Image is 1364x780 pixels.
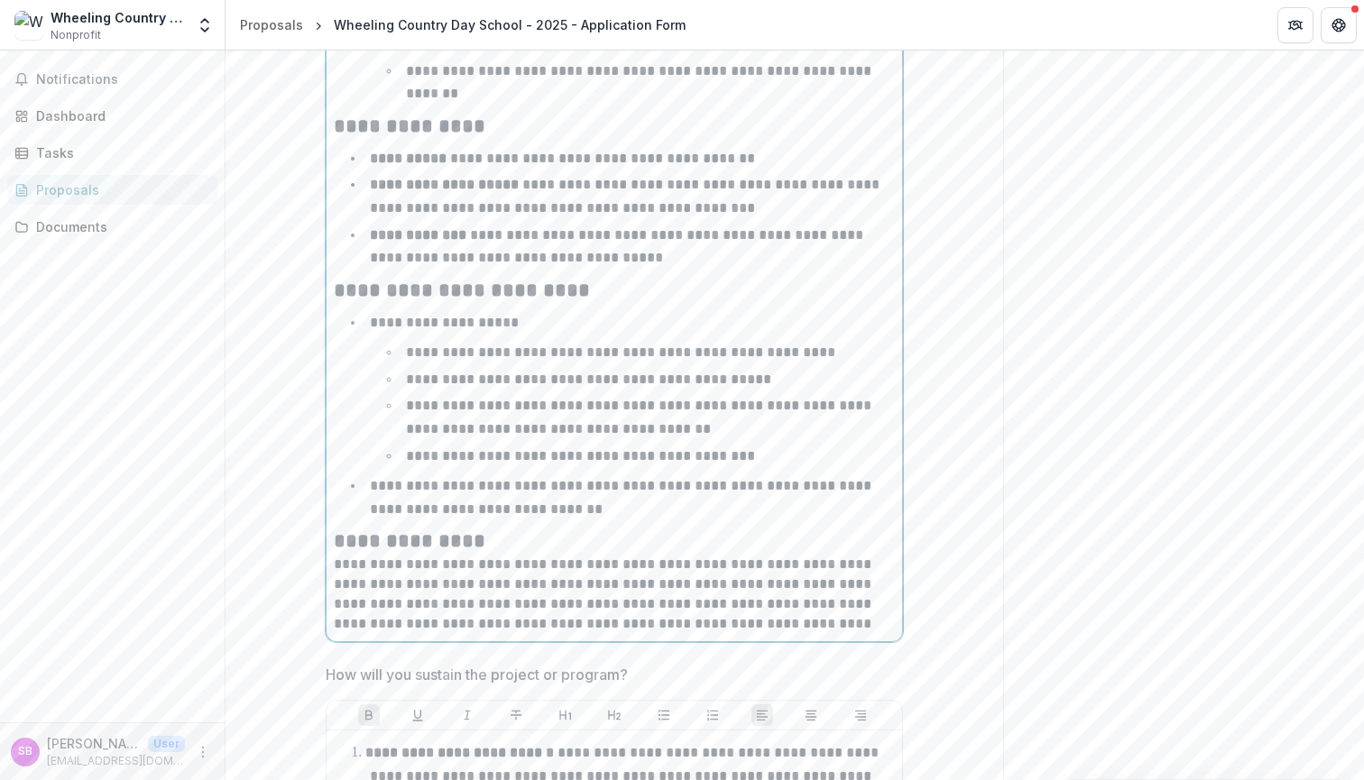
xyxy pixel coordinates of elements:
[36,217,203,236] div: Documents
[233,12,310,38] a: Proposals
[407,704,429,726] button: Underline
[505,704,527,726] button: Strike
[36,106,203,125] div: Dashboard
[240,15,303,34] div: Proposals
[7,101,217,131] a: Dashboard
[192,7,217,43] button: Open entity switcher
[7,175,217,205] a: Proposals
[751,704,773,726] button: Align Left
[7,212,217,242] a: Documents
[800,704,822,726] button: Align Center
[233,12,693,38] nav: breadcrumb
[1321,7,1357,43] button: Get Help
[7,138,217,168] a: Tasks
[850,704,871,726] button: Align Right
[358,704,380,726] button: Bold
[334,15,686,34] div: Wheeling Country Day School - 2025 - Application Form
[653,704,675,726] button: Bullet List
[326,664,628,685] p: How will you sustain the project or program?
[51,8,185,27] div: Wheeling Country Day School
[18,746,32,757] div: Sydney Burkle
[36,72,210,87] span: Notifications
[555,704,576,726] button: Heading 1
[1277,7,1313,43] button: Partners
[7,65,217,94] button: Notifications
[36,143,203,162] div: Tasks
[36,180,203,199] div: Proposals
[192,741,214,763] button: More
[456,704,478,726] button: Italicize
[47,753,185,769] p: [EMAIL_ADDRESS][DOMAIN_NAME]
[47,734,141,753] p: [PERSON_NAME]
[51,27,101,43] span: Nonprofit
[702,704,723,726] button: Ordered List
[148,736,185,752] p: User
[604,704,625,726] button: Heading 2
[14,11,43,40] img: Wheeling Country Day School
